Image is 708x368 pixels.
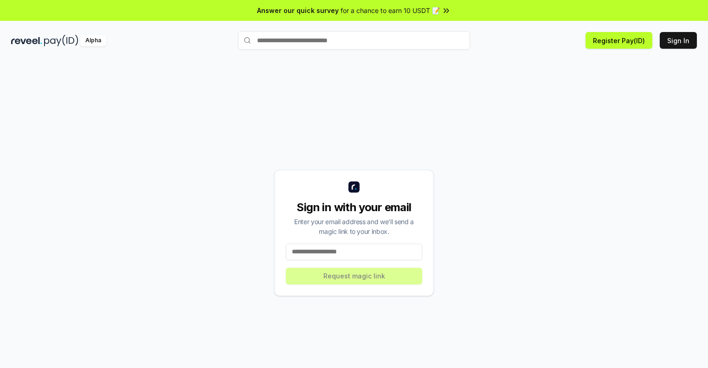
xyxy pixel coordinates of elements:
div: Enter your email address and we’ll send a magic link to your inbox. [286,217,422,236]
span: Answer our quick survey [257,6,339,15]
div: Alpha [80,35,106,46]
div: Sign in with your email [286,200,422,215]
span: for a chance to earn 10 USDT 📝 [341,6,440,15]
button: Register Pay(ID) [586,32,652,49]
button: Sign In [660,32,697,49]
img: reveel_dark [11,35,42,46]
img: logo_small [348,181,360,193]
img: pay_id [44,35,78,46]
